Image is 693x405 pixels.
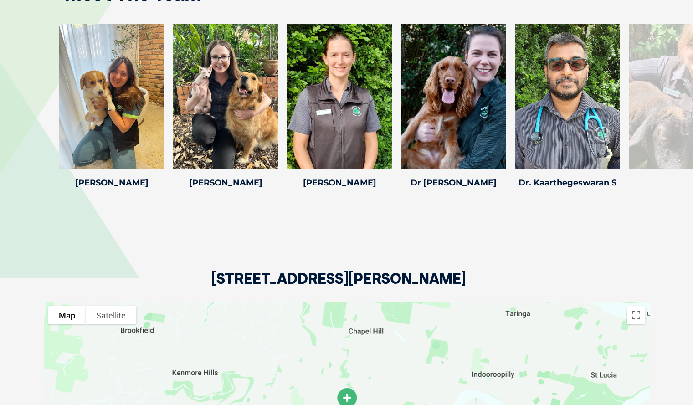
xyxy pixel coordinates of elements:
h4: [PERSON_NAME] [173,179,278,187]
button: Show satellite imagery [86,306,136,324]
button: Toggle fullscreen view [627,306,645,324]
h4: Dr. Kaarthegeswaran S [515,179,620,187]
h4: [PERSON_NAME] [287,179,392,187]
h4: Dr [PERSON_NAME] [401,179,506,187]
h4: [PERSON_NAME] [59,179,164,187]
button: Show street map [48,306,86,324]
h2: [STREET_ADDRESS][PERSON_NAME] [211,271,466,302]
